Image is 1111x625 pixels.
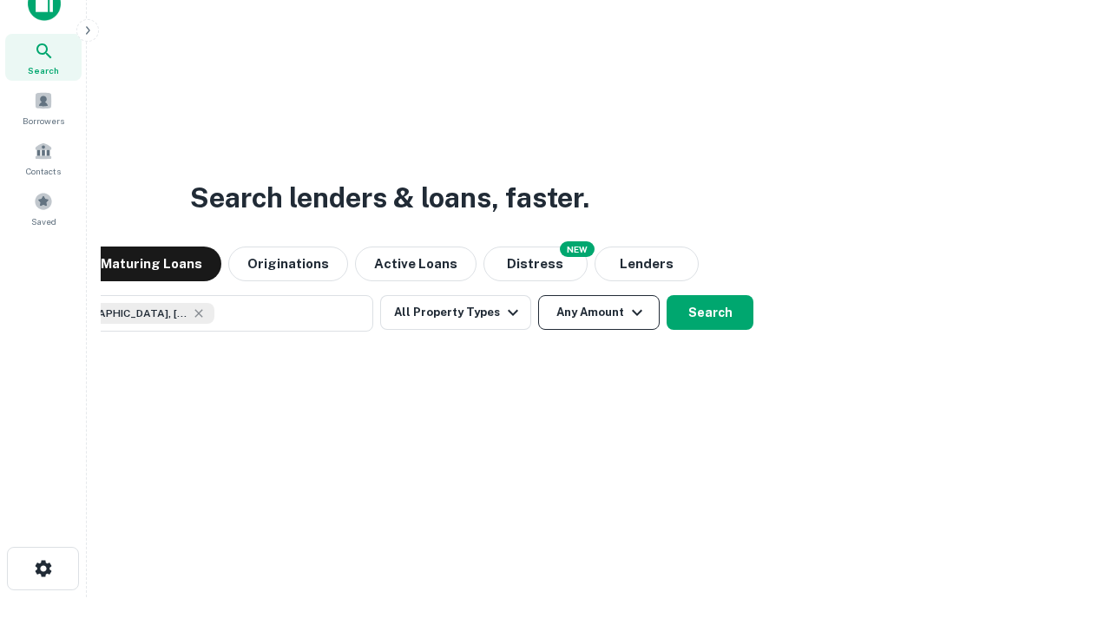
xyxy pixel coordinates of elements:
button: Originations [228,247,348,281]
a: Contacts [5,135,82,181]
button: Any Amount [538,295,660,330]
button: Active Loans [355,247,477,281]
div: NEW [560,241,595,257]
span: Borrowers [23,114,64,128]
iframe: Chat Widget [1024,486,1111,569]
button: All Property Types [380,295,531,330]
span: Saved [31,214,56,228]
span: [GEOGRAPHIC_DATA], [GEOGRAPHIC_DATA], [GEOGRAPHIC_DATA] [58,306,188,321]
button: Lenders [595,247,699,281]
button: Search [667,295,753,330]
span: Search [28,63,59,77]
button: [GEOGRAPHIC_DATA], [GEOGRAPHIC_DATA], [GEOGRAPHIC_DATA] [26,295,373,332]
h3: Search lenders & loans, faster. [190,177,589,219]
button: Search distressed loans with lien and other non-mortgage details. [483,247,588,281]
a: Search [5,34,82,81]
a: Borrowers [5,84,82,131]
span: Contacts [26,164,61,178]
button: Maturing Loans [82,247,221,281]
a: Saved [5,185,82,232]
